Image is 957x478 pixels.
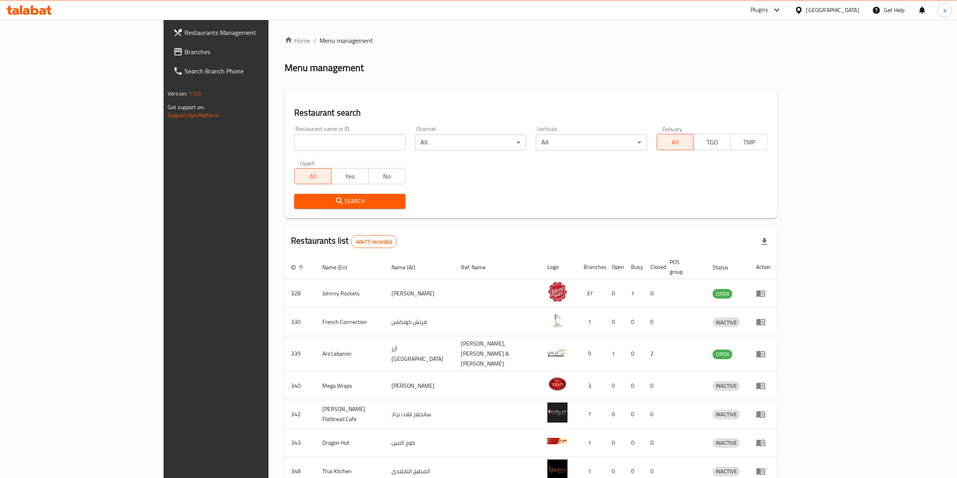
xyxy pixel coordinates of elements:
span: All [660,136,691,148]
span: 1.0.0 [189,88,201,99]
div: Export file [755,232,774,251]
td: 0 [605,429,625,457]
span: INACTIVE [713,410,740,419]
div: Menu [756,317,771,327]
div: Menu [756,438,771,447]
span: No [372,171,402,182]
span: TGO [697,136,727,148]
td: 1 [577,429,605,457]
td: 0 [605,279,625,308]
button: Search [294,194,405,209]
img: Dragon Hut [547,431,568,451]
td: Dragon Hut [316,429,385,457]
td: 1 [625,279,644,308]
div: Menu [756,349,771,359]
label: Delivery [662,126,682,132]
span: All [298,171,328,182]
a: Support.OpsPlatform [168,110,219,120]
td: 0 [605,308,625,336]
th: Logo [541,255,577,279]
div: Plugins [750,5,768,15]
td: 2 [644,336,663,372]
span: POS group [670,257,697,277]
span: 40477 record(s) [351,238,397,246]
div: INACTIVE [713,467,740,476]
span: INACTIVE [713,318,740,327]
span: Menu management [320,36,373,45]
td: [PERSON_NAME],[PERSON_NAME] & [PERSON_NAME] [455,336,541,372]
td: 37 [577,279,605,308]
h2: Menu management [285,61,364,74]
span: ID [291,262,306,272]
div: Menu [756,381,771,391]
span: Get support on: [168,102,205,112]
nav: breadcrumb [285,36,777,45]
span: Status [713,262,739,272]
span: Search [301,196,399,206]
div: [GEOGRAPHIC_DATA] [806,6,859,14]
td: 1 [605,336,625,372]
td: [PERSON_NAME] Flatbread Cafe [316,400,385,429]
td: 9 [577,336,605,372]
span: Yes [335,171,365,182]
h2: Restaurant search [294,107,768,119]
span: TMP [734,136,764,148]
td: فرنش كونكشن [385,308,455,336]
button: TMP [730,134,768,150]
td: سانديلاز فلات براد [385,400,455,429]
td: [PERSON_NAME] [385,372,455,400]
td: French Connection [316,308,385,336]
td: 0 [625,336,644,372]
td: 7 [577,400,605,429]
th: Branches [577,255,605,279]
label: Upsell [300,160,315,166]
td: 0 [625,429,644,457]
div: INACTIVE [713,410,740,419]
a: Search Branch Phone [167,61,324,81]
td: 0 [644,400,663,429]
span: INACTIVE [713,381,740,391]
div: Menu [756,409,771,419]
td: 0 [625,400,644,429]
button: All [657,134,694,150]
img: Arz Lebanon [547,342,568,362]
td: 0 [605,400,625,429]
td: 0 [625,372,644,400]
div: OPEN [713,289,732,299]
button: TGO [693,134,731,150]
img: Johnny Rockets [547,282,568,302]
img: Mega Wraps [547,374,568,394]
button: All [294,168,332,184]
span: Version: [168,88,187,99]
td: أرز [GEOGRAPHIC_DATA] [385,336,455,372]
span: Restaurants Management [184,28,317,37]
td: Johnny Rockets [316,279,385,308]
th: Busy [625,255,644,279]
span: Search Branch Phone [184,66,317,76]
td: 0 [644,372,663,400]
td: 0 [644,429,663,457]
span: OPEN [713,289,732,299]
span: INACTIVE [713,438,740,447]
td: Mega Wraps [316,372,385,400]
td: Arz Lebanon [316,336,385,372]
span: a [943,6,946,14]
span: Name (En) [322,262,358,272]
td: 0 [644,308,663,336]
div: Total records count [351,235,397,248]
input: Search for restaurant name or ID.. [294,134,405,151]
td: 0 [605,372,625,400]
div: Menu [756,466,771,476]
div: Menu [756,289,771,298]
span: Branches [184,47,317,57]
div: All [536,134,647,151]
img: Sandella's Flatbread Cafe [547,403,568,423]
img: French Connection [547,310,568,330]
span: Name (Ar) [391,262,426,272]
div: OPEN [713,350,732,359]
th: Closed [644,255,663,279]
td: 0 [625,308,644,336]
